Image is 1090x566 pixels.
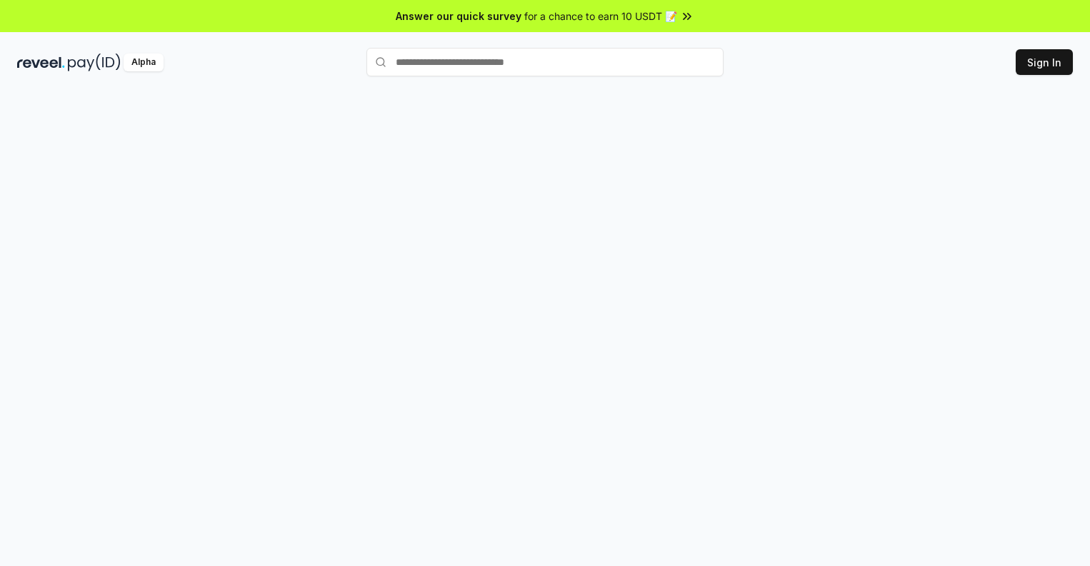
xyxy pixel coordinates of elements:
[17,54,65,71] img: reveel_dark
[524,9,677,24] span: for a chance to earn 10 USDT 📝
[124,54,164,71] div: Alpha
[68,54,121,71] img: pay_id
[396,9,521,24] span: Answer our quick survey
[1016,49,1073,75] button: Sign In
